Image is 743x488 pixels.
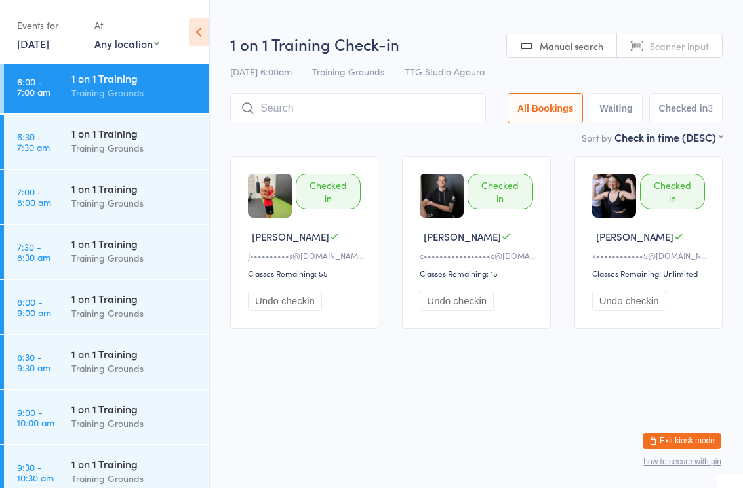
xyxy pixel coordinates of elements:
a: 8:00 -9:00 am1 on 1 TrainingTraining Grounds [4,280,209,334]
div: Training Grounds [71,361,198,376]
div: Training Grounds [71,416,198,431]
span: [PERSON_NAME] [424,230,501,243]
time: 9:00 - 10:00 am [17,407,54,428]
time: 9:30 - 10:30 am [17,462,54,483]
div: Training Grounds [71,471,198,486]
div: Classes Remaining: 55 [248,268,365,279]
label: Sort by [582,131,612,144]
a: 9:00 -10:00 am1 on 1 TrainingTraining Grounds [4,390,209,444]
span: Manual search [540,39,603,52]
div: Training Grounds [71,251,198,266]
div: Check in time (DESC) [614,130,723,144]
time: 6:00 - 7:00 am [17,76,50,97]
time: 8:30 - 9:30 am [17,352,50,373]
time: 7:30 - 8:30 am [17,241,50,262]
a: [DATE] [17,36,49,51]
time: 8:00 - 9:00 am [17,296,51,317]
div: Training Grounds [71,85,198,100]
div: 1 on 1 Training [71,457,198,471]
div: 1 on 1 Training [71,71,198,85]
button: Undo checkin [592,291,666,311]
a: 6:30 -7:30 am1 on 1 TrainingTraining Grounds [4,115,209,169]
div: 1 on 1 Training [71,181,198,195]
button: Exit kiosk mode [643,433,721,449]
time: 6:30 - 7:30 am [17,131,50,152]
a: 8:30 -9:30 am1 on 1 TrainingTraining Grounds [4,335,209,389]
span: Scanner input [650,39,709,52]
div: J••••••••••s@[DOMAIN_NAME] [248,250,365,261]
div: Any location [94,36,159,51]
div: 1 on 1 Training [71,236,198,251]
span: Training Grounds [312,65,384,78]
button: how to secure with pin [643,457,721,466]
a: 7:00 -8:00 am1 on 1 TrainingTraining Grounds [4,170,209,224]
div: Checked in [296,174,361,209]
div: Training Grounds [71,140,198,155]
a: 6:00 -7:00 am1 on 1 TrainingTraining Grounds [4,60,209,113]
img: image1722972595.png [592,174,636,218]
div: k••••••••••••5@[DOMAIN_NAME] [592,250,709,261]
button: Undo checkin [248,291,322,311]
button: All Bookings [508,93,584,123]
div: At [94,14,159,36]
div: Events for [17,14,81,36]
h2: 1 on 1 Training Check-in [230,33,723,54]
img: image1720832138.png [420,174,464,218]
div: Training Grounds [71,306,198,321]
div: 3 [708,103,713,113]
span: [PERSON_NAME] [252,230,329,243]
input: Search [230,93,486,123]
span: [DATE] 6:00am [230,65,292,78]
div: c•••••••••••••••••c@[DOMAIN_NAME] [420,250,536,261]
div: Training Grounds [71,195,198,211]
div: 1 on 1 Training [71,126,198,140]
button: Undo checkin [420,291,494,311]
time: 7:00 - 8:00 am [17,186,51,207]
div: Checked in [640,174,705,209]
div: 1 on 1 Training [71,291,198,306]
div: Classes Remaining: 15 [420,268,536,279]
button: Checked in3 [649,93,723,123]
span: TTG Studio Agoura [405,65,485,78]
div: 1 on 1 Training [71,346,198,361]
img: image1720831791.png [248,174,292,218]
span: [PERSON_NAME] [596,230,673,243]
div: Classes Remaining: Unlimited [592,268,709,279]
button: Waiting [590,93,642,123]
a: 7:30 -8:30 am1 on 1 TrainingTraining Grounds [4,225,209,279]
div: 1 on 1 Training [71,401,198,416]
div: Checked in [468,174,532,209]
